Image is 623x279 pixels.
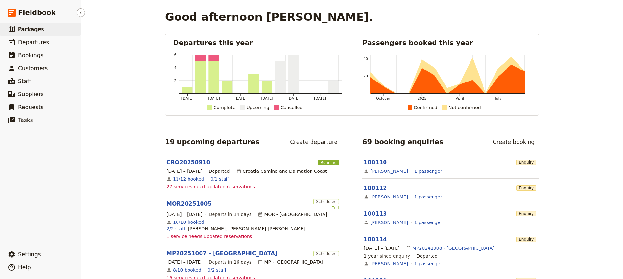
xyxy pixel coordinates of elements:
span: Scheduled [313,251,339,256]
a: View the passengers for this booking [414,168,442,174]
a: CRO20250910 [166,159,210,166]
h2: 69 booking enquiries [362,137,444,147]
span: Customers [18,65,48,71]
div: Croatia Camino and Dalmation Coast [236,168,327,174]
h2: Passengers booked this year [362,38,531,48]
tspan: [DATE] [235,96,247,101]
span: Enquiry [516,211,536,216]
span: Enquiry [516,185,536,191]
span: 1 year [364,253,378,259]
a: View the bookings for this departure [173,267,201,273]
div: Departed [209,168,230,174]
span: Fieldbook [18,8,56,18]
tspan: [DATE] [314,96,326,101]
a: MP20241008 - [GEOGRAPHIC_DATA] [412,245,495,251]
a: 100113 [364,210,387,217]
a: View the bookings for this departure [173,176,204,182]
span: [DATE] – [DATE] [166,211,202,218]
span: Enquiry [516,160,536,165]
a: 0/1 staff [210,176,229,182]
a: MOR20251005 [166,200,212,208]
tspan: [DATE] [261,96,273,101]
tspan: [DATE] [287,96,299,101]
span: Staff [18,78,31,84]
span: Scheduled [313,199,339,204]
tspan: 2025 [417,96,426,101]
a: 0/2 staff [207,267,226,273]
span: 27 services need updated reservations [166,184,255,190]
span: since enquiry [364,253,410,259]
a: 2/2 staff [166,225,185,232]
a: Create booking [488,136,539,147]
span: 1 service needs updated reservations [166,233,252,240]
tspan: 2 [174,79,177,83]
a: [PERSON_NAME] [370,219,408,226]
div: Full [313,205,339,211]
a: [PERSON_NAME] [370,168,408,174]
tspan: [DATE] [208,96,220,101]
tspan: 4 [174,66,177,70]
tspan: July [495,96,502,101]
a: [PERSON_NAME] [370,194,408,200]
a: 100114 [364,236,387,243]
h1: Good afternoon [PERSON_NAME]. [165,10,373,23]
div: MOR - [GEOGRAPHIC_DATA] [258,211,327,218]
span: Suppliers [18,91,44,97]
span: 14 days [234,212,251,217]
tspan: 6 [174,53,177,57]
span: 16 days [234,260,251,265]
span: Enquiry [516,237,536,242]
tspan: 20 [363,74,368,78]
span: [DATE] – [DATE] [166,168,202,174]
div: Upcoming [246,104,269,111]
span: Departs in [209,259,251,265]
a: [PERSON_NAME] [370,260,408,267]
tspan: 40 [363,57,368,61]
div: Complete [214,104,235,111]
span: Packages [18,26,44,32]
div: Departed [416,253,438,259]
a: View the passengers for this booking [414,260,442,267]
span: Departs in [209,211,251,218]
h2: 19 upcoming departures [165,137,260,147]
div: Not confirmed [448,104,481,111]
h2: Departures this year [173,38,342,48]
tspan: [DATE] [181,96,193,101]
div: Cancelled [280,104,303,111]
span: [DATE] – [DATE] [364,245,400,251]
button: Hide menu [77,8,85,17]
span: [DATE] – [DATE] [166,259,202,265]
a: MP20251007 - [GEOGRAPHIC_DATA] [166,249,277,257]
span: Help [18,264,31,271]
a: View the bookings for this departure [173,219,204,225]
div: MP - [GEOGRAPHIC_DATA] [258,259,323,265]
a: View the passengers for this booking [414,194,442,200]
span: Tasks [18,117,33,123]
span: Bookings [18,52,43,58]
span: Requests [18,104,43,110]
tspan: April [456,96,464,101]
a: View the passengers for this booking [414,219,442,226]
span: Departures [18,39,49,45]
a: Create departure [286,136,342,147]
span: Settings [18,251,41,258]
div: Confirmed [414,104,437,111]
a: 100112 [364,185,387,191]
tspan: October [376,96,390,101]
a: 100110 [364,159,387,166]
span: Running [318,160,339,165]
span: Heather McNeice, Frith Hudson Graham [188,225,305,232]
